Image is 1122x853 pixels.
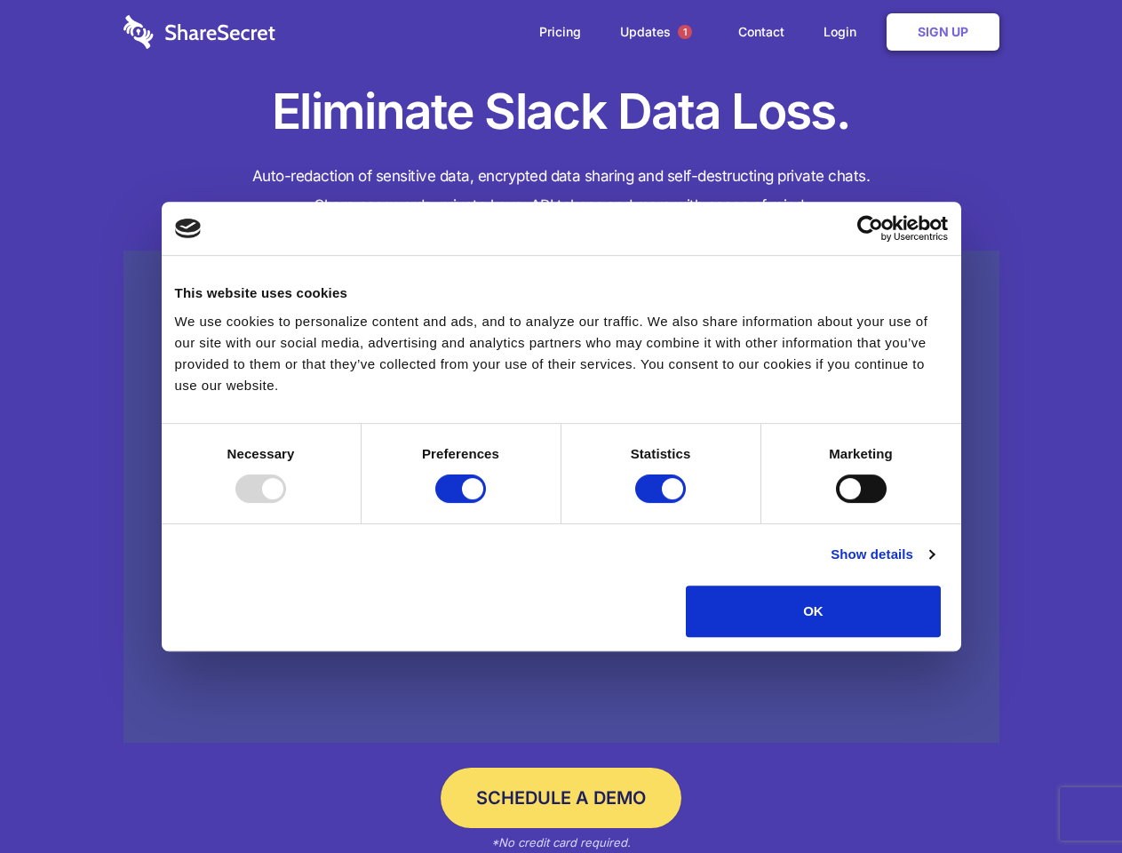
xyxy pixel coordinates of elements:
div: We use cookies to personalize content and ads, and to analyze our traffic. We also share informat... [175,311,948,396]
h4: Auto-redaction of sensitive data, encrypted data sharing and self-destructing private chats. Shar... [123,162,999,220]
a: Login [806,4,883,60]
strong: Marketing [829,446,893,461]
img: logo-wordmark-white-trans-d4663122ce5f474addd5e946df7df03e33cb6a1c49d2221995e7729f52c070b2.svg [123,15,275,49]
button: OK [686,586,941,637]
strong: Preferences [422,446,499,461]
a: Pricing [521,4,599,60]
a: Contact [720,4,802,60]
a: Wistia video thumbnail [123,251,999,744]
em: *No credit card required. [491,835,631,849]
h1: Eliminate Slack Data Loss. [123,80,999,144]
strong: Statistics [631,446,691,461]
a: Usercentrics Cookiebot - opens in a new window [792,215,948,242]
a: Sign Up [887,13,999,51]
strong: Necessary [227,446,295,461]
img: logo [175,219,202,238]
a: Schedule a Demo [441,768,681,828]
span: 1 [678,25,692,39]
div: This website uses cookies [175,283,948,304]
a: Show details [831,544,934,565]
